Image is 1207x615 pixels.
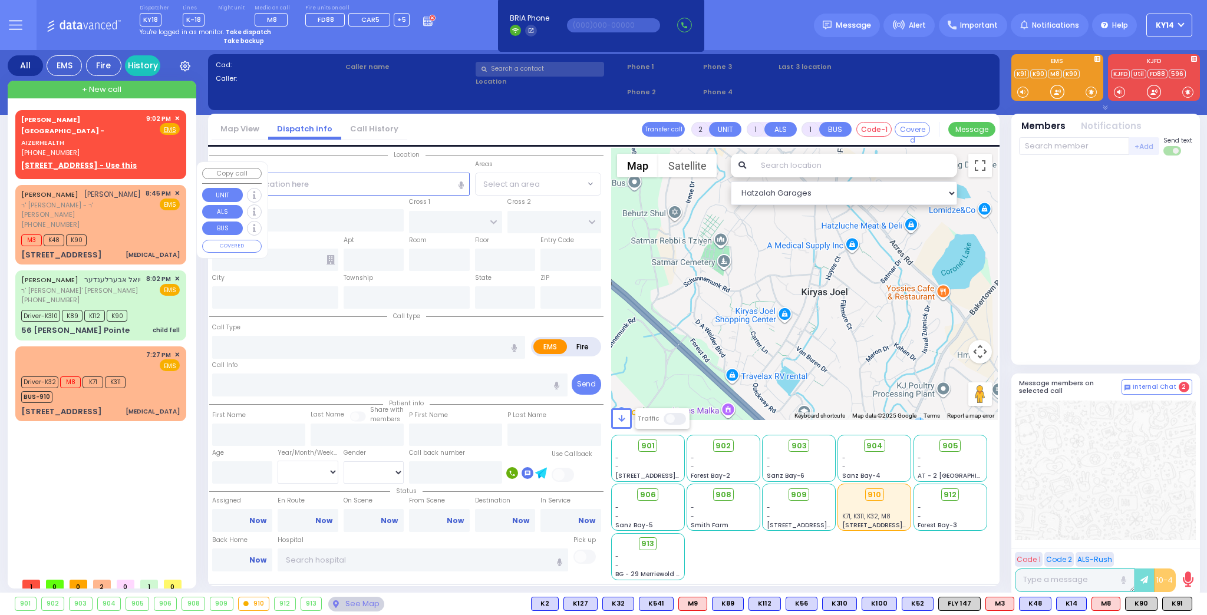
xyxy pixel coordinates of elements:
a: Map View [212,123,268,134]
span: You're logged in as monitor. [140,28,224,37]
label: Age [212,448,224,458]
button: Transfer call [642,122,685,137]
div: 910 [239,597,269,610]
span: EMS [160,284,180,296]
span: 0 [70,580,87,588]
span: ר' [PERSON_NAME] - ר' [PERSON_NAME] [21,200,141,220]
a: FD88 [1147,70,1168,78]
label: Medic on call [255,5,292,12]
span: 902 [715,440,731,452]
div: 913 [301,597,322,610]
label: Room [409,236,427,245]
span: [PHONE_NUMBER] [21,295,80,305]
span: - [615,512,619,521]
span: 901 [641,440,655,452]
span: M3 [21,234,42,246]
label: Back Home [212,535,273,545]
span: Location [388,150,426,159]
label: State [475,273,492,283]
span: Internal Chat [1133,383,1176,391]
span: 909 [791,489,807,501]
span: KY14 [1156,20,1174,31]
button: Members [1021,120,1066,133]
span: - [691,503,694,512]
a: Now [512,515,529,526]
span: Forest Bay-3 [918,521,957,530]
span: 903 [792,440,807,452]
span: ר' [PERSON_NAME]' [PERSON_NAME] [21,286,141,296]
span: FD88 [318,15,334,24]
div: K2 [531,597,559,611]
a: [PERSON_NAME] [21,275,78,285]
label: First Name [212,411,246,420]
label: From Scene [409,496,470,505]
span: [PHONE_NUMBER] [21,220,80,229]
span: [STREET_ADDRESS][PERSON_NAME] [615,471,727,480]
a: History [125,55,160,76]
div: BLS [1056,597,1087,611]
div: K100 [862,597,897,611]
span: - [767,503,770,512]
span: - [767,454,770,462]
span: AT - 2 [GEOGRAPHIC_DATA] [918,471,1005,480]
div: BLS [822,597,857,611]
div: [MEDICAL_DATA] [126,407,180,416]
button: BUS [202,221,243,236]
div: child fell [153,326,180,335]
button: BUS [819,122,852,137]
span: - [691,512,694,521]
label: Call back number [409,448,465,458]
span: + New call [82,84,121,95]
img: Google [614,405,653,420]
span: BRIA Phone [510,13,549,24]
span: Message [836,19,871,31]
span: 0 [46,580,64,588]
div: K112 [748,597,781,611]
span: 0 [117,580,134,588]
button: Code 1 [1015,552,1043,567]
a: M8 [1048,70,1062,78]
span: Notifications [1032,20,1079,31]
div: K90 [1125,597,1157,611]
input: (000)000-00000 [567,18,660,32]
span: - [615,552,619,561]
span: ✕ [174,114,180,124]
span: - [767,462,770,471]
button: COVERED [202,240,262,253]
span: 8:45 PM [146,189,171,198]
button: KY14 [1146,14,1192,37]
span: [PHONE_NUMBER] [21,148,80,157]
span: Smith Farm [691,521,728,530]
span: EMS [160,359,180,371]
span: - [615,561,619,570]
span: [PERSON_NAME] [84,189,141,199]
span: 8:02 PM [146,275,171,283]
button: Code-1 [856,122,892,137]
input: Search hospital [278,548,568,571]
div: K91 [1162,597,1192,611]
span: 2 [93,580,111,588]
button: UNIT [709,122,741,137]
span: - [842,462,846,471]
label: EMS [533,339,568,354]
span: Driver-K32 [21,376,58,388]
button: Message [948,122,995,137]
label: Call Type [212,323,240,332]
label: Pick up [573,535,596,545]
div: 906 [154,597,177,610]
div: BLS [531,597,559,611]
div: K32 [602,597,634,611]
div: 909 [210,597,233,610]
div: BLS [902,597,934,611]
a: K90 [1030,70,1047,78]
a: Now [249,555,266,566]
div: M3 [985,597,1014,611]
label: Lines [183,5,205,12]
label: Floor [475,236,489,245]
div: [STREET_ADDRESS] [21,406,102,418]
span: - [918,454,921,462]
input: Search a contact [476,62,604,77]
div: M9 [678,597,707,611]
span: Phone 4 [703,87,775,97]
span: Select an area [483,178,540,190]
